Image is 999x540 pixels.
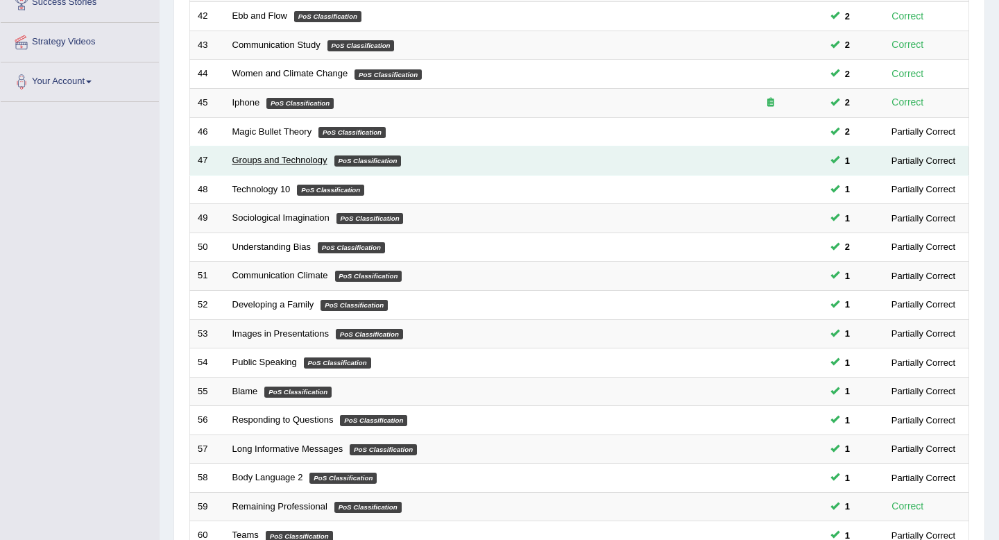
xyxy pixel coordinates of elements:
[336,329,403,340] em: PoS Classification
[886,498,930,514] div: Correct
[886,153,961,168] div: Partially Correct
[886,269,961,283] div: Partially Correct
[334,502,402,513] em: PoS Classification
[886,124,961,139] div: Partially Correct
[334,155,402,167] em: PoS Classification
[886,94,930,110] div: Correct
[327,40,395,51] em: PoS Classification
[190,262,225,291] td: 51
[190,319,225,348] td: 53
[886,355,961,370] div: Partially Correct
[190,406,225,435] td: 56
[886,8,930,24] div: Correct
[886,441,961,456] div: Partially Correct
[232,126,312,137] a: Magic Bullet Theory
[1,23,159,58] a: Strategy Videos
[839,95,855,110] span: You can still take this question
[190,175,225,204] td: 48
[886,182,961,196] div: Partially Correct
[232,184,291,194] a: Technology 10
[190,348,225,378] td: 54
[232,357,297,367] a: Public Speaking
[232,155,327,165] a: Groups and Technology
[839,182,855,196] span: You can still take this question
[886,211,961,226] div: Partially Correct
[726,96,815,110] div: Exam occurring question
[304,357,371,369] em: PoS Classification
[839,124,855,139] span: You can still take this question
[839,471,855,485] span: You can still take this question
[232,386,258,396] a: Blame
[190,60,225,89] td: 44
[232,68,348,78] a: Women and Climate Change
[340,415,407,426] em: PoS Classification
[839,326,855,341] span: You can still take this question
[886,66,930,82] div: Correct
[839,355,855,370] span: You can still take this question
[297,185,364,196] em: PoS Classification
[886,384,961,398] div: Partially Correct
[190,146,225,176] td: 47
[1,62,159,97] a: Your Account
[886,326,961,341] div: Partially Correct
[232,270,328,280] a: Communication Climate
[232,212,330,223] a: Sociological Imagination
[886,471,961,485] div: Partially Correct
[190,89,225,118] td: 45
[232,97,260,108] a: Iphone
[350,444,417,455] em: PoS Classification
[335,271,402,282] em: PoS Classification
[309,473,377,484] em: PoS Classification
[264,387,332,398] em: PoS Classification
[232,328,329,339] a: Images in Presentations
[886,239,961,254] div: Partially Correct
[190,290,225,319] td: 52
[232,530,259,540] a: Teams
[232,472,303,482] a: Body Language 2
[232,10,288,21] a: Ebb and Flow
[886,413,961,428] div: Partially Correct
[839,413,855,428] span: You can still take this question
[321,300,388,311] em: PoS Classification
[839,384,855,398] span: You can still take this question
[190,2,225,31] td: 42
[266,98,334,109] em: PoS Classification
[232,501,327,512] a: Remaining Professional
[839,239,855,254] span: You can still take this question
[190,233,225,262] td: 50
[839,269,855,283] span: You can still take this question
[839,67,855,81] span: You can still take this question
[232,414,334,425] a: Responding to Questions
[839,297,855,312] span: You can still take this question
[839,499,855,514] span: You can still take this question
[355,69,422,81] em: PoS Classification
[232,444,343,454] a: Long Informative Messages
[839,9,855,24] span: You can still take this question
[190,377,225,406] td: 55
[190,492,225,521] td: 59
[190,31,225,60] td: 43
[232,40,321,50] a: Communication Study
[839,441,855,456] span: You can still take this question
[318,127,386,138] em: PoS Classification
[190,204,225,233] td: 49
[190,434,225,464] td: 57
[839,153,855,168] span: You can still take this question
[190,464,225,493] td: 58
[336,213,404,224] em: PoS Classification
[839,211,855,226] span: You can still take this question
[232,242,311,252] a: Understanding Bias
[190,117,225,146] td: 46
[318,242,385,253] em: PoS Classification
[232,299,314,310] a: Developing a Family
[886,297,961,312] div: Partially Correct
[839,37,855,52] span: You can still take this question
[886,37,930,53] div: Correct
[294,11,361,22] em: PoS Classification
